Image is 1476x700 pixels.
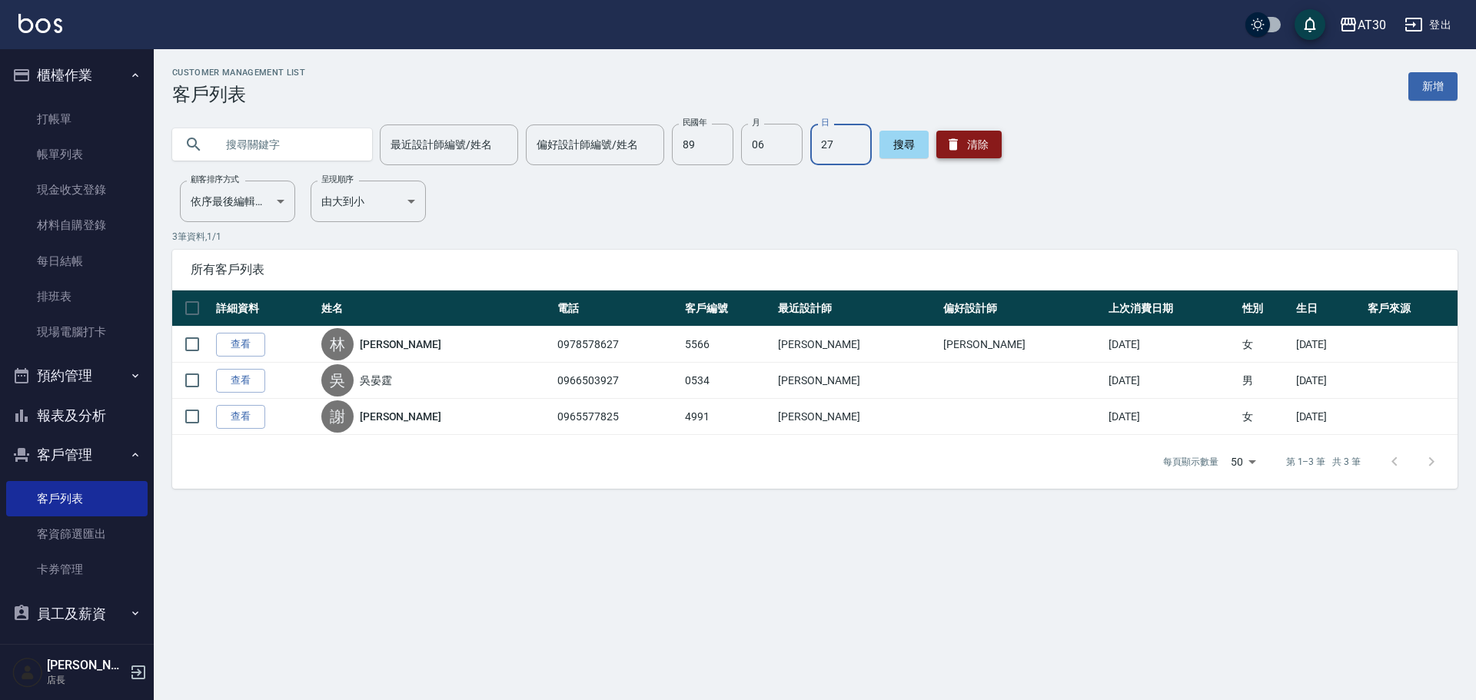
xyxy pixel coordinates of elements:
[752,117,760,128] label: 月
[18,14,62,33] img: Logo
[774,290,939,327] th: 最近設計師
[681,399,775,435] td: 4991
[1292,290,1365,327] th: 生日
[1105,363,1238,399] td: [DATE]
[1333,9,1392,41] button: AT30
[1105,290,1238,327] th: 上次消費日期
[6,435,148,475] button: 客戶管理
[1292,399,1365,435] td: [DATE]
[6,279,148,314] a: 排班表
[879,131,929,158] button: 搜尋
[1105,327,1238,363] td: [DATE]
[6,594,148,634] button: 員工及薪資
[1358,15,1386,35] div: AT30
[1105,399,1238,435] td: [DATE]
[191,174,239,185] label: 顧客排序方式
[212,290,317,327] th: 詳細資料
[681,363,775,399] td: 0534
[1238,290,1292,327] th: 性別
[939,327,1105,363] td: [PERSON_NAME]
[6,481,148,516] a: 客戶列表
[215,124,360,165] input: 搜尋關鍵字
[1398,11,1458,39] button: 登出
[821,117,829,128] label: 日
[321,328,354,360] div: 林
[321,364,354,396] div: 吳
[6,314,148,350] a: 現場電腦打卡
[6,137,148,172] a: 帳單列表
[6,101,148,137] a: 打帳單
[191,262,1439,277] span: 所有客戶列表
[216,333,265,357] a: 查看
[321,174,354,185] label: 呈現順序
[939,290,1105,327] th: 偏好設計師
[553,399,680,435] td: 0965577825
[553,327,680,363] td: 0978578627
[553,363,680,399] td: 0966503927
[1163,455,1218,469] p: 每頁顯示數量
[553,290,680,327] th: 電話
[1286,455,1361,469] p: 第 1–3 筆 共 3 筆
[216,369,265,393] a: 查看
[774,399,939,435] td: [PERSON_NAME]
[6,396,148,436] button: 報表及分析
[1364,290,1458,327] th: 客戶來源
[1408,72,1458,101] a: 新增
[1238,363,1292,399] td: 男
[683,117,706,128] label: 民國年
[47,658,125,673] h5: [PERSON_NAME]
[172,68,305,78] h2: Customer Management List
[6,633,148,673] button: 商品管理
[6,55,148,95] button: 櫃檯作業
[1225,441,1262,483] div: 50
[774,363,939,399] td: [PERSON_NAME]
[681,327,775,363] td: 5566
[216,405,265,429] a: 查看
[360,337,441,352] a: [PERSON_NAME]
[1295,9,1325,40] button: save
[311,181,426,222] div: 由大到小
[1238,399,1292,435] td: 女
[1238,327,1292,363] td: 女
[12,657,43,688] img: Person
[936,131,1002,158] button: 清除
[172,84,305,105] h3: 客戶列表
[6,244,148,279] a: 每日結帳
[774,327,939,363] td: [PERSON_NAME]
[172,230,1458,244] p: 3 筆資料, 1 / 1
[47,673,125,687] p: 店長
[360,409,441,424] a: [PERSON_NAME]
[360,373,392,388] a: 吳晏霆
[6,516,148,552] a: 客資篩選匯出
[317,290,553,327] th: 姓名
[6,172,148,207] a: 現金收支登錄
[6,207,148,243] a: 材料自購登錄
[1292,327,1365,363] td: [DATE]
[1292,363,1365,399] td: [DATE]
[321,400,354,433] div: 謝
[681,290,775,327] th: 客戶編號
[6,356,148,396] button: 預約管理
[180,181,295,222] div: 依序最後編輯時間
[6,552,148,587] a: 卡券管理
